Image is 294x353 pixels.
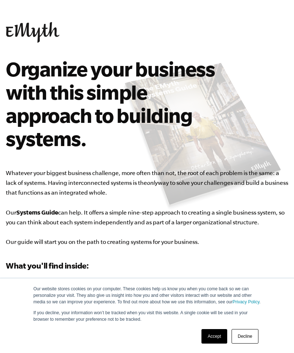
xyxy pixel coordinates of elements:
p: If you decline, your information won’t be tracked when you visit this website. A single cookie wi... [33,310,261,323]
h2: Organize your business with this simple approach to building systems. [6,57,220,150]
a: Privacy Policy [233,299,260,304]
img: EMyth [6,22,60,43]
a: Decline [232,329,258,344]
p: Our website stores cookies on your computer. These cookies help us know you when you come back so... [33,286,261,305]
a: Accept [201,329,227,344]
p: Whatever your biggest business challenge, more often than not, the root of each problem is the sa... [6,168,288,247]
b: Systems Guide [16,209,58,216]
i: only [147,179,158,186]
h3: What you'll find inside: [6,260,288,271]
